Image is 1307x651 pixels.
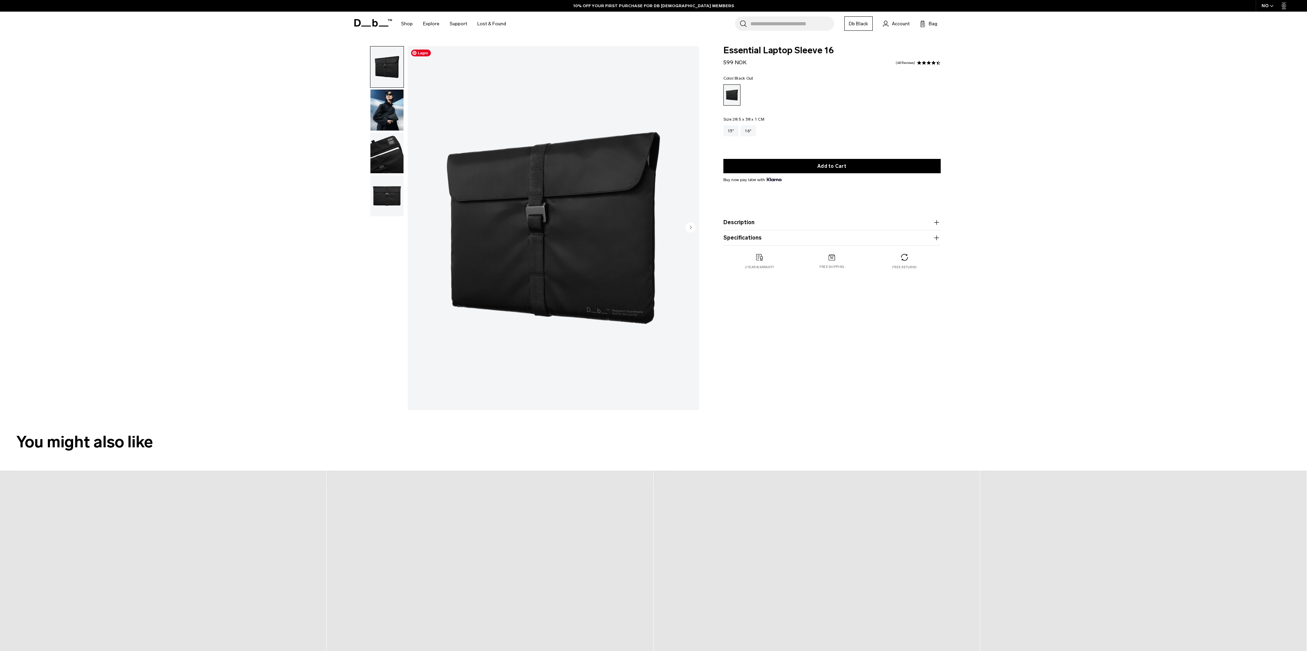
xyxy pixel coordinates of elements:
img: Essential Laptop Sleeve 16 Black Out [370,46,404,87]
a: Account [883,19,910,28]
button: Add to Cart [723,159,941,173]
a: Lost & Found [477,12,506,36]
span: Bag [929,20,937,27]
button: Next slide [685,222,696,234]
span: 28.5 x 38 x 1 CM [733,117,764,122]
a: 10% OFF YOUR FIRST PURCHASE FOR DB [DEMOGRAPHIC_DATA] MEMBERS [573,3,734,9]
a: Shop [401,12,413,36]
p: Free shipping [819,265,844,269]
img: Essential Laptop Sleeve 16 Black Out [408,46,699,410]
span: Essential Laptop Sleeve 16 [723,46,941,55]
a: Black Out [723,84,740,106]
a: Support [450,12,467,36]
a: 13" [723,125,739,136]
button: Essential Laptop Sleeve 16 Black Out [370,132,404,174]
span: Buy now pay later with [723,177,781,183]
img: Essential Laptop Sleeve 16 Black Out [370,90,404,131]
a: Db Black [844,16,873,31]
a: Explore [423,12,439,36]
img: Essential Laptop Sleeve 16 Black Out [370,133,404,174]
button: Specifications [723,234,941,242]
p: Free returns [892,265,916,270]
button: Bag [920,19,937,28]
button: Essential Laptop Sleeve 16 Black Out [370,89,404,131]
img: Essential Laptop Sleeve 16 Black Out [370,175,404,216]
span: Lagre [411,50,431,56]
li: 1 / 4 [408,46,699,410]
span: 599 NOK [723,59,747,66]
legend: Color: [723,76,753,80]
span: Account [892,20,910,27]
span: Black Out [735,76,753,81]
a: 48 reviews [896,61,915,65]
nav: Main Navigation [396,12,511,36]
a: 16" [740,125,756,136]
button: Essential Laptop Sleeve 16 Black Out [370,175,404,217]
h2: You might also like [16,430,1291,454]
button: Essential Laptop Sleeve 16 Black Out [370,46,404,88]
img: {"height" => 20, "alt" => "Klarna"} [767,178,781,181]
button: Description [723,218,941,227]
p: 2 year warranty [745,265,774,270]
legend: Size: [723,117,764,121]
